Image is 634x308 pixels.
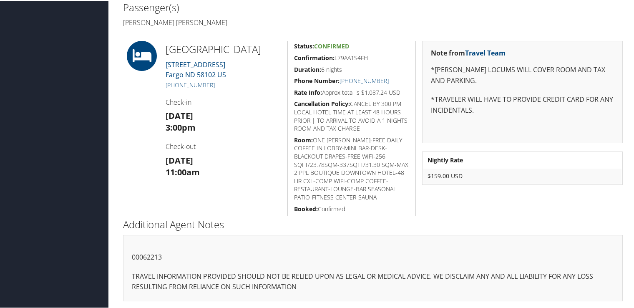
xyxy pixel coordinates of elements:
p: *TRAVELER WILL HAVE TO PROVIDE CREDIT CARD FOR ANY INCIDENTALS. [431,93,614,115]
h5: Approx total is $1,087.24 USD [294,88,409,96]
h4: Check-in [166,97,281,106]
h5: ONE [PERSON_NAME]-FREE DAILY COFFEE IN LOBBY-MINI BAR-DESK-BLACKOUT DRAPES-FREE WIFI-256 SQFT/23.... [294,135,409,201]
strong: [DATE] [166,109,193,121]
strong: Status: [294,41,314,49]
h4: Check-out [166,141,281,150]
a: [STREET_ADDRESS]Fargo ND 58102 US [166,59,226,78]
strong: Duration: [294,65,321,73]
h5: Confirmed [294,204,409,212]
strong: [DATE] [166,154,193,165]
h2: [GEOGRAPHIC_DATA] [166,41,281,56]
h2: Additional Agent Notes [123,217,623,231]
strong: 3:00pm [166,121,196,132]
strong: Booked: [294,204,318,212]
p: 00062213 [132,251,614,262]
td: $159.00 USD [423,168,621,183]
p: TRAVEL INFORMATION PROVIDED SHOULD NOT BE RELIED UPON AS LEGAL OR MEDICAL ADVICE. WE DISCLAIM ANY... [132,270,614,292]
strong: Note from [431,48,506,57]
span: Confirmed [314,41,349,49]
h5: L79AA1S4FH [294,53,409,61]
strong: Room: [294,135,313,143]
a: [PHONE_NUMBER] [340,76,389,84]
strong: Rate Info: [294,88,322,96]
a: Travel Team [465,48,506,57]
strong: Confirmation: [294,53,335,61]
strong: Phone Number: [294,76,340,84]
th: Nightly Rate [423,152,621,167]
p: *[PERSON_NAME] LOCUMS WILL COVER ROOM AND TAX AND PARKING. [431,64,614,85]
a: [PHONE_NUMBER] [166,80,215,88]
h5: 6 nights [294,65,409,73]
strong: Cancellation Policy: [294,99,350,107]
h5: CANCEL BY 300 PM LOCAL HOTEL TIME AT LEAST 48 HOURS PRIOR | TO ARRIVAL TO AVOID A 1 NIGHTS ROOM A... [294,99,409,131]
h4: [PERSON_NAME] [PERSON_NAME] [123,17,367,26]
strong: 11:00am [166,166,200,177]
